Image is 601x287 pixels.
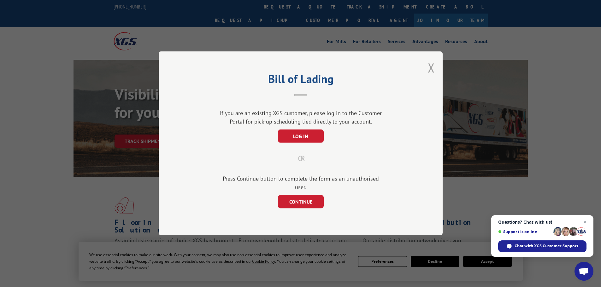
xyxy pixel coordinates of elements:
div: Open chat [574,262,593,281]
span: Close chat [581,218,589,226]
a: LOG IN [278,134,323,140]
span: Chat with XGS Customer Support [515,243,578,249]
div: OR [190,153,411,164]
button: LOG IN [278,130,323,143]
span: Questions? Chat with us! [498,220,586,225]
button: Close modal [428,59,435,76]
div: If you are an existing XGS customer, please log in to the Customer Portal for pick-up scheduling ... [217,109,384,126]
h2: Bill of Lading [190,74,411,86]
div: Press Continue button to complete the form as an unauthorised user. [217,175,384,192]
span: Support is online [498,229,551,234]
div: Chat with XGS Customer Support [498,240,586,252]
button: CONTINUE [278,195,323,209]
